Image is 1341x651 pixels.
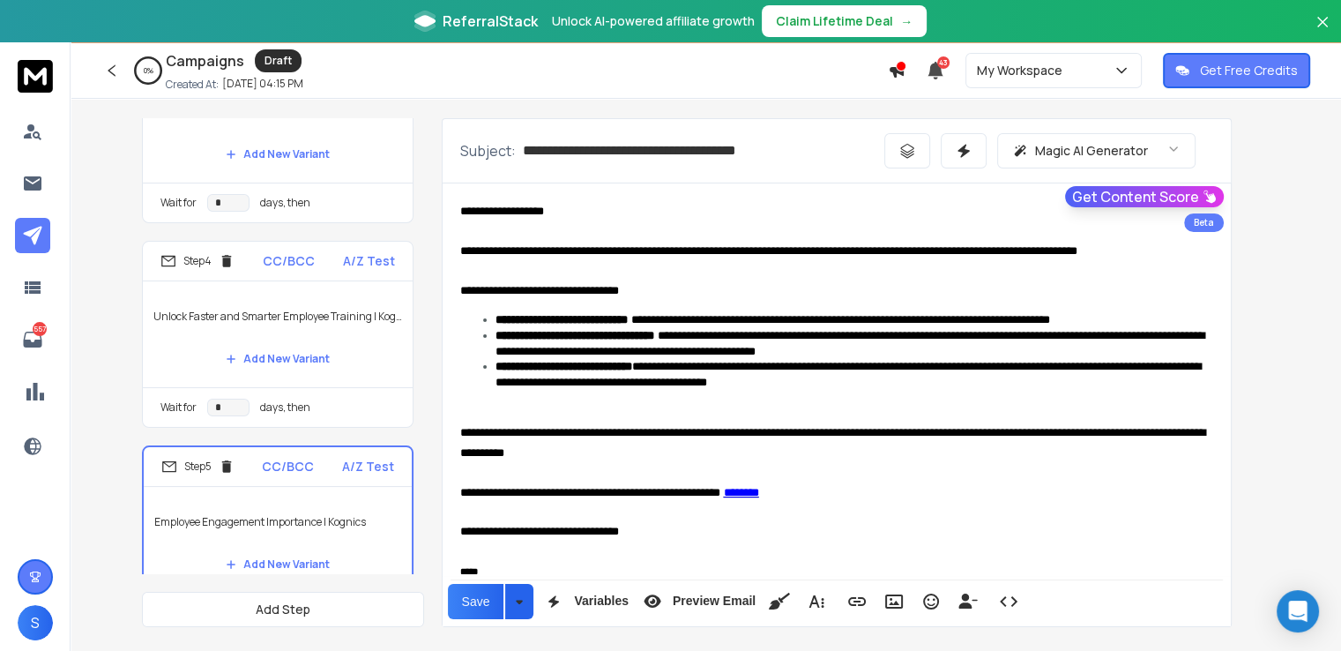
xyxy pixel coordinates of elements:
[669,594,759,609] span: Preview Email
[166,50,244,71] h1: Campaigns
[443,11,538,32] span: ReferralStack
[260,196,310,210] p: days, then
[1035,142,1148,160] p: Magic AI Generator
[161,459,235,475] div: Step 5
[160,196,197,210] p: Wait for
[537,584,632,619] button: Variables
[166,78,219,92] p: Created At:
[997,133,1196,168] button: Magic AI Generator
[160,253,235,269] div: Step 4
[763,584,796,619] button: Clean HTML
[1163,53,1310,88] button: Get Free Credits
[153,292,402,341] p: Unlock Faster and Smarter Employee Training | Kognics
[343,252,395,270] p: A/Z Test
[636,584,759,619] button: Preview Email
[212,137,344,172] button: Add New Variant
[142,36,413,223] li: Step3CC/BCCA/Z TestKognics LMS Customer ReviewsAdd New VariantWait fordays, then
[142,445,413,634] li: Step5CC/BCCA/Z TestEmployee Engagement Importance | KognicsAdd New VariantWait fordays, then
[212,547,344,582] button: Add New Variant
[142,592,424,627] button: Add Step
[342,458,394,475] p: A/Z Test
[18,605,53,640] button: S
[800,584,833,619] button: More Text
[570,594,632,609] span: Variables
[154,498,401,547] p: Employee Engagement Importance | Kognics
[255,49,302,72] div: Draft
[552,12,755,30] p: Unlock AI-powered affiliate growth
[900,12,913,30] span: →
[951,584,985,619] button: Insert Unsubscribe Link
[222,77,303,91] p: [DATE] 04:15 PM
[1065,186,1224,207] button: Get Content Score
[262,458,314,475] p: CC/BCC
[977,62,1069,79] p: My Workspace
[937,56,950,69] span: 43
[1200,62,1298,79] p: Get Free Credits
[840,584,874,619] button: Insert Link (Ctrl+K)
[15,322,50,357] a: 557
[1277,590,1319,632] div: Open Intercom Messenger
[144,65,153,76] p: 0 %
[260,400,310,415] p: days, then
[212,341,344,377] button: Add New Variant
[142,241,413,428] li: Step4CC/BCCA/Z TestUnlock Faster and Smarter Employee Training | KognicsAdd New VariantWait forda...
[1184,213,1224,232] div: Beta
[33,322,47,336] p: 557
[448,584,504,619] button: Save
[762,5,927,37] button: Claim Lifetime Deal→
[1311,11,1334,53] button: Close banner
[160,400,197,415] p: Wait for
[914,584,948,619] button: Emoticons
[992,584,1025,619] button: Code View
[460,140,516,161] p: Subject:
[263,252,315,270] p: CC/BCC
[877,584,911,619] button: Insert Image (Ctrl+P)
